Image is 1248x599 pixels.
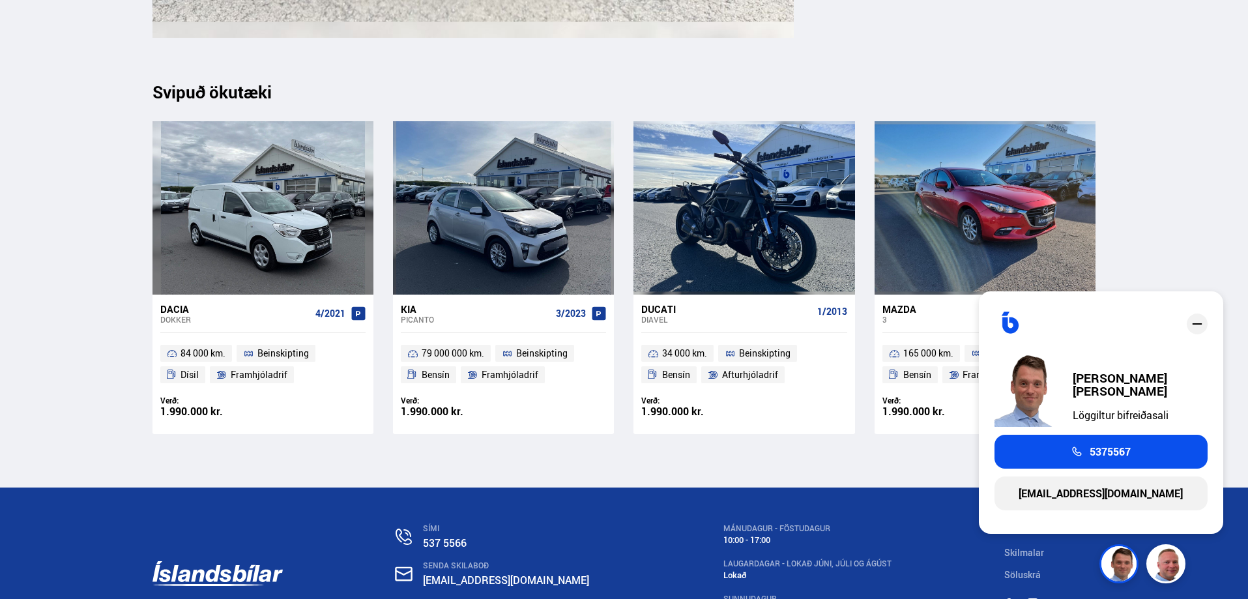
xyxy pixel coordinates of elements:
[1004,568,1041,581] a: Söluskrá
[1073,372,1208,398] div: [PERSON_NAME] [PERSON_NAME]
[882,303,1047,315] div: Mazda
[231,367,287,383] span: Framhjóladrif
[882,396,985,405] div: Verð:
[1090,446,1131,458] span: 5375567
[396,529,412,545] img: n0V2lOsqF3l1V2iz.svg
[1148,546,1187,585] img: siFngHWaQ9KaOqBr.png
[181,345,225,361] span: 84 000 km.
[423,536,467,550] a: 537 5566
[633,295,854,434] a: Ducati Diavel 1/2013 34 000 km. Beinskipting Bensín Afturhjóladrif Verð: 1.990.000 kr.
[401,396,504,405] div: Verð:
[723,535,892,545] div: 10:00 - 17:00
[641,396,744,405] div: Verð:
[516,345,568,361] span: Beinskipting
[723,570,892,580] div: Lokað
[1101,546,1140,585] img: FbJEzSuNWCJXmdc-.webp
[257,345,309,361] span: Beinskipting
[10,5,50,44] button: Open LiveChat chat widget
[1073,409,1208,421] div: Löggiltur bifreiðasali
[662,367,690,383] span: Bensín
[641,315,811,324] div: Diavel
[722,367,778,383] span: Afturhjóladrif
[315,308,345,319] span: 4/2021
[160,315,310,324] div: Dokker
[817,306,847,317] span: 1/2013
[181,367,199,383] span: Dísil
[422,367,450,383] span: Bensín
[723,559,892,568] div: LAUGARDAGAR - Lokað Júni, Júli og Ágúst
[903,345,953,361] span: 165 000 km.
[401,303,551,315] div: Kia
[662,345,707,361] span: 34 000 km.
[739,345,791,361] span: Beinskipting
[903,367,931,383] span: Bensín
[160,406,263,417] div: 1.990.000 kr.
[152,82,1096,102] div: Svipuð ökutæki
[994,352,1060,427] img: FbJEzSuNWCJXmdc-.webp
[423,573,589,587] a: [EMAIL_ADDRESS][DOMAIN_NAME]
[641,303,811,315] div: Ducati
[723,524,892,533] div: MÁNUDAGUR - FÖSTUDAGUR
[422,345,484,361] span: 79 000 000 km.
[160,303,310,315] div: Dacia
[160,396,263,405] div: Verð:
[994,435,1208,469] a: 5375567
[401,315,551,324] div: Picanto
[875,295,1096,434] a: Mazda 3 12/2018 165 000 km. Beinskipting Bensín Framhjóladrif Verð: 1.990.000 kr.
[641,406,744,417] div: 1.990.000 kr.
[423,561,610,570] div: SENDA SKILABOÐ
[395,566,413,581] img: nHj8e-n-aHgjukTg.svg
[1004,546,1044,559] a: Skilmalar
[401,406,504,417] div: 1.990.000 kr.
[423,524,610,533] div: SÍMI
[882,315,1047,324] div: 3
[152,295,373,434] a: Dacia Dokker 4/2021 84 000 km. Beinskipting Dísil Framhjóladrif Verð: 1.990.000 kr.
[994,476,1208,510] a: [EMAIL_ADDRESS][DOMAIN_NAME]
[882,406,985,417] div: 1.990.000 kr.
[393,295,614,434] a: Kia Picanto 3/2023 79 000 000 km. Beinskipting Bensín Framhjóladrif Verð: 1.990.000 kr.
[1187,314,1208,334] div: close
[482,367,538,383] span: Framhjóladrif
[963,367,1019,383] span: Framhjóladrif
[556,308,586,319] span: 3/2023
